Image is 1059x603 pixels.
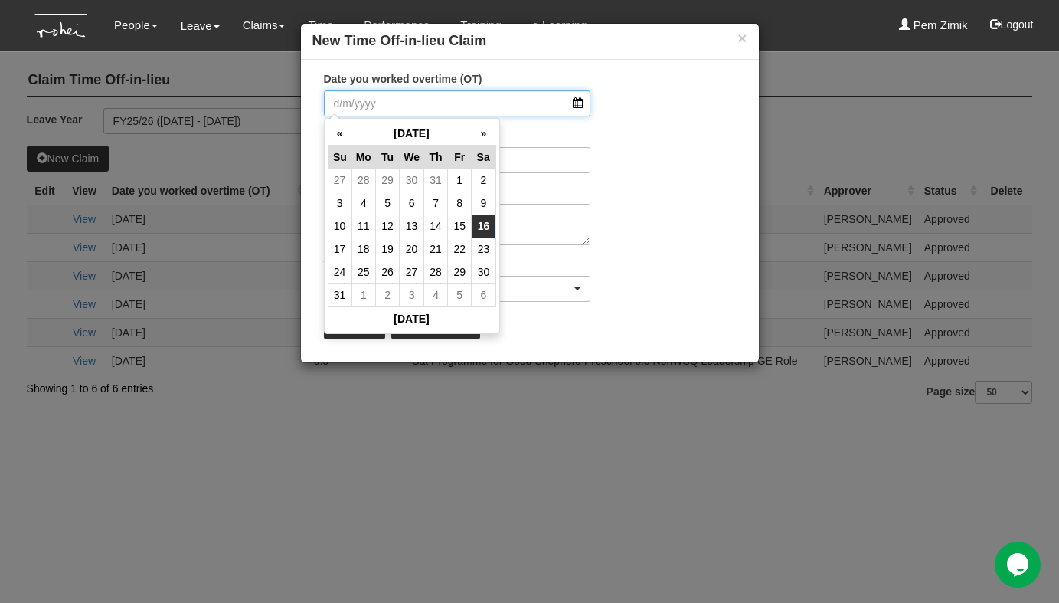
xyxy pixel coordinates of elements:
[376,192,400,215] td: 5
[351,122,472,146] th: [DATE]
[448,261,472,283] td: 29
[328,283,351,306] td: 31
[376,169,400,192] td: 29
[351,169,375,192] td: 28
[400,192,424,215] td: 6
[351,215,375,238] td: 11
[424,145,448,169] th: Th
[472,261,495,283] td: 30
[376,238,400,261] td: 19
[448,215,472,238] td: 15
[472,122,495,146] th: »
[351,192,375,215] td: 4
[995,542,1044,588] iframe: chat widget
[400,169,424,192] td: 30
[328,306,495,330] th: [DATE]
[424,261,448,283] td: 28
[472,192,495,215] td: 9
[351,261,375,283] td: 25
[376,215,400,238] td: 12
[737,30,747,46] button: ×
[424,169,448,192] td: 31
[472,215,495,238] td: 16
[400,283,424,306] td: 3
[351,238,375,261] td: 18
[328,192,351,215] td: 3
[376,145,400,169] th: Tu
[328,169,351,192] td: 27
[472,145,495,169] th: Sa
[472,238,495,261] td: 23
[448,238,472,261] td: 22
[328,122,351,146] th: «
[324,90,591,116] input: d/m/yyyy
[376,261,400,283] td: 26
[312,33,487,48] b: New Time Off-in-lieu Claim
[424,192,448,215] td: 7
[351,283,375,306] td: 1
[424,238,448,261] td: 21
[328,261,351,283] td: 24
[448,169,472,192] td: 1
[328,215,351,238] td: 10
[328,145,351,169] th: Su
[400,215,424,238] td: 13
[351,145,375,169] th: Mo
[424,283,448,306] td: 4
[424,215,448,238] td: 14
[328,238,351,261] td: 17
[448,192,472,215] td: 8
[448,145,472,169] th: Fr
[400,238,424,261] td: 20
[448,283,472,306] td: 5
[400,261,424,283] td: 27
[472,169,495,192] td: 2
[324,71,482,87] label: Date you worked overtime (OT)
[400,145,424,169] th: We
[376,283,400,306] td: 2
[472,283,495,306] td: 6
